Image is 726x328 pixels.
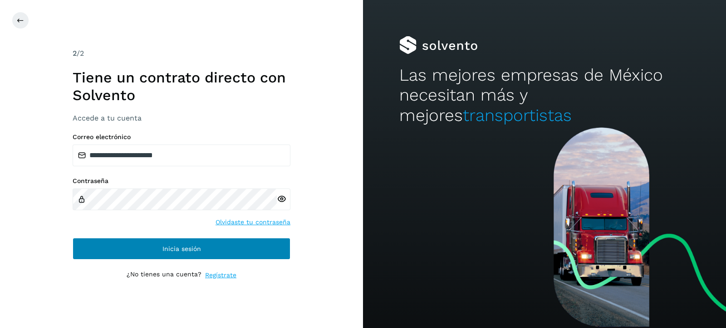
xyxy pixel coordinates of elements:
[73,177,290,185] label: Contraseña
[73,49,77,58] span: 2
[73,48,290,59] div: /2
[216,217,290,227] a: Olvidaste tu contraseña
[205,270,236,280] a: Regístrate
[73,133,290,141] label: Correo electrónico
[463,106,572,125] span: transportistas
[73,114,290,122] h3: Accede a tu cuenta
[73,238,290,260] button: Inicia sesión
[73,69,290,104] h1: Tiene un contrato directo con Solvento
[127,270,201,280] p: ¿No tienes una cuenta?
[399,65,690,125] h2: Las mejores empresas de México necesitan más y mejores
[162,246,201,252] span: Inicia sesión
